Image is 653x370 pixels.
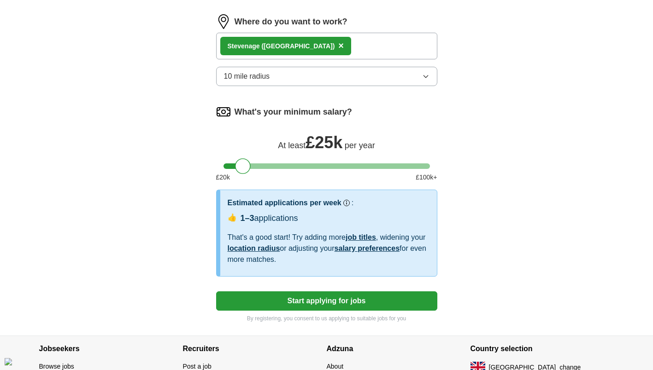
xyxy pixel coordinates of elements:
a: Post a job [183,363,212,370]
div: applications [241,212,298,225]
span: per year [345,141,375,150]
a: job titles [346,233,376,241]
span: 1–3 [241,214,254,223]
p: By registering, you consent to us applying to suitable jobs for you [216,314,437,323]
a: salary preferences [335,244,400,252]
h4: Country selection [471,336,614,362]
span: × [338,40,344,51]
span: £ 20 k [216,173,230,182]
img: salary.png [216,104,231,119]
h3: : [352,197,353,208]
span: 👍 [228,212,237,223]
h3: Estimated applications per week [228,197,341,208]
span: £ 25k [306,133,342,152]
label: What's your minimum salary? [235,106,352,118]
a: About [327,363,344,370]
div: Cookie consent button [5,358,12,365]
strong: Stevenage [228,42,260,50]
a: Browse jobs [39,363,74,370]
button: × [338,39,344,53]
span: At least [278,141,306,150]
img: location.png [216,14,231,29]
img: Cookie%20settings [5,358,12,365]
label: Where do you want to work? [235,16,347,28]
span: ([GEOGRAPHIC_DATA]) [261,42,335,50]
div: That's a good start! Try adding more , widening your or adjusting your for even more matches. [228,232,429,265]
button: 10 mile radius [216,67,437,86]
a: location radius [228,244,280,252]
span: 10 mile radius [224,71,270,82]
button: Start applying for jobs [216,291,437,311]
